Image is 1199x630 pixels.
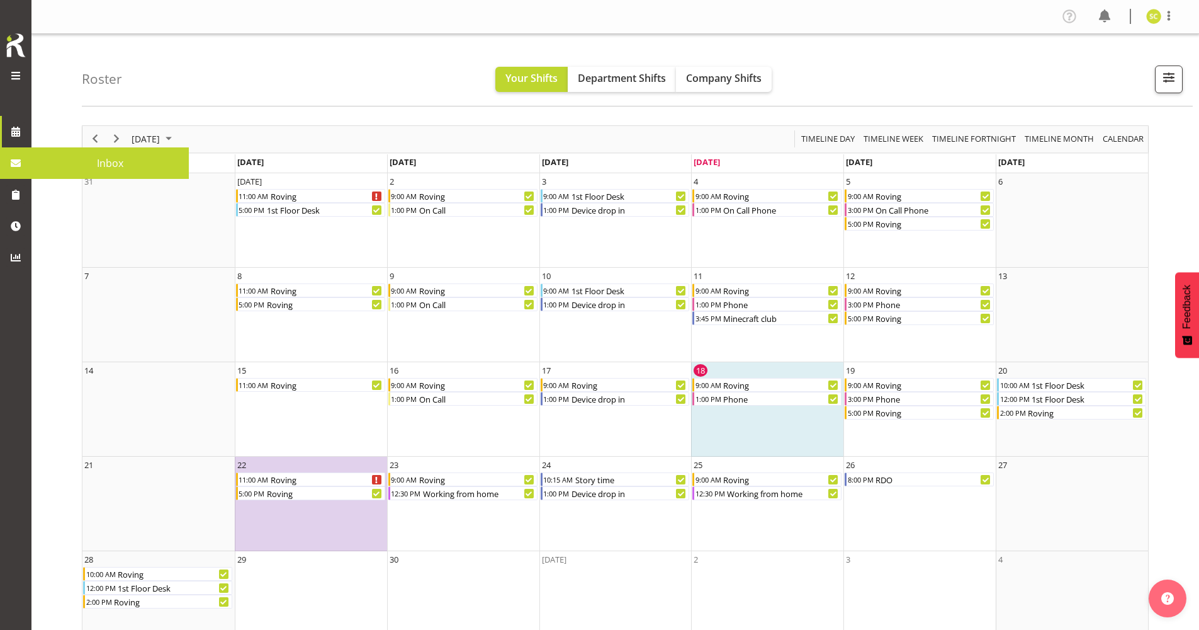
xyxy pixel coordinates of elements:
[862,131,925,147] span: Timeline Week
[996,457,1148,551] td: Saturday, September 27, 2025
[998,364,1007,377] div: 20
[390,175,394,188] div: 2
[847,217,874,230] div: 5:00 PM
[236,297,385,311] div: Roving Begin From Monday, September 8, 2025 at 5:00:00 PM GMT+12:00 Ends At Monday, September 8, ...
[845,311,994,325] div: Roving Begin From Friday, September 12, 2025 at 5:00:00 PM GMT+12:00 Ends At Friday, September 12...
[570,203,689,216] div: Device drop in
[543,284,570,297] div: 9:00 AM
[570,190,689,202] div: 1st Floor Desk
[845,283,994,297] div: Roving Begin From Friday, September 12, 2025 at 9:00:00 AM GMT+12:00 Ends At Friday, September 12...
[539,173,692,268] td: Wednesday, September 3, 2025
[390,553,398,566] div: 30
[543,392,570,405] div: 1:00 PM
[541,297,690,311] div: Device drop in Begin From Wednesday, September 10, 2025 at 1:00:00 PM GMT+12:00 Ends At Wednesday...
[999,392,1030,405] div: 12:00 PM
[84,459,93,471] div: 21
[1023,131,1095,147] span: Timeline Month
[541,472,690,486] div: Story time Begin From Wednesday, September 24, 2025 at 10:15:00 AM GMT+12:00 Ends At Wednesday, S...
[692,392,842,406] div: Phone Begin From Thursday, September 18, 2025 at 1:00:00 PM GMT+12:00 Ends At Thursday, September...
[568,67,676,92] button: Department Shifts
[694,392,722,405] div: 1:00 PM
[999,379,1030,391] div: 10:00 AM
[874,379,993,391] div: Roving
[691,457,843,551] td: Thursday, September 25, 2025
[541,283,690,297] div: 1st Floor Desk Begin From Wednesday, September 10, 2025 at 9:00:00 AM GMT+12:00 Ends At Wednesday...
[846,175,850,188] div: 5
[997,392,1146,406] div: 1st Floor Desk Begin From Saturday, September 20, 2025 at 12:00:00 PM GMT+12:00 Ends At Saturday,...
[108,131,125,147] button: Next
[930,131,1018,147] button: Fortnight
[269,284,385,297] div: Roving
[266,487,385,500] div: Roving
[843,457,996,551] td: Friday, September 26, 2025
[235,457,387,551] td: Monday, September 22, 2025
[539,362,692,457] td: Wednesday, September 17, 2025
[847,379,874,391] div: 9:00 AM
[113,595,232,608] div: Roving
[694,284,722,297] div: 9:00 AM
[84,126,106,152] div: previous period
[390,364,398,377] div: 16
[542,156,568,168] span: [DATE]
[1181,285,1193,329] span: Feedback
[539,268,692,362] td: Wednesday, September 10, 2025
[874,473,993,486] div: RDO
[846,156,872,168] span: [DATE]
[82,268,235,362] td: Sunday, September 7, 2025
[236,283,385,297] div: Roving Begin From Monday, September 8, 2025 at 11:00:00 AM GMT+12:00 Ends At Monday, September 8,...
[83,581,232,595] div: 1st Floor Desk Begin From Sunday, September 28, 2025 at 12:00:00 PM GMT+13:00 Ends At Sunday, Sep...
[418,203,537,216] div: On Call
[388,283,538,297] div: Roving Begin From Tuesday, September 9, 2025 at 9:00:00 AM GMT+12:00 Ends At Tuesday, September 9...
[269,473,385,486] div: Roving
[726,487,841,500] div: Working from home
[541,189,690,203] div: 1st Floor Desk Begin From Wednesday, September 3, 2025 at 9:00:00 AM GMT+12:00 Ends At Wednesday,...
[388,392,538,406] div: On Call Begin From Tuesday, September 16, 2025 at 1:00:00 PM GMT+12:00 Ends At Tuesday, September...
[387,457,539,551] td: Tuesday, September 23, 2025
[237,459,246,471] div: 22
[691,362,843,457] td: Thursday, September 18, 2025
[570,487,689,500] div: Device drop in
[874,312,993,324] div: Roving
[541,486,690,500] div: Device drop in Begin From Wednesday, September 24, 2025 at 1:00:00 PM GMT+12:00 Ends At Wednesday...
[82,362,235,457] td: Sunday, September 14, 2025
[390,487,422,500] div: 12:30 PM
[694,553,698,566] div: 2
[694,364,707,377] div: 18
[390,284,418,297] div: 9:00 AM
[542,459,551,471] div: 24
[691,173,843,268] td: Thursday, September 4, 2025
[998,156,1025,168] span: [DATE]
[235,362,387,457] td: Monday, September 15, 2025
[418,392,537,405] div: On Call
[846,459,855,471] div: 26
[570,284,689,297] div: 1st Floor Desk
[692,486,842,500] div: Working from home Begin From Thursday, September 25, 2025 at 12:30:00 PM GMT+12:00 Ends At Thursd...
[847,190,874,202] div: 9:00 AM
[996,362,1148,457] td: Saturday, September 20, 2025
[694,312,722,324] div: 3:45 PM
[578,71,666,85] span: Department Shifts
[390,190,418,202] div: 9:00 AM
[542,553,566,566] div: [DATE]
[541,378,690,392] div: Roving Begin From Wednesday, September 17, 2025 at 9:00:00 AM GMT+12:00 Ends At Wednesday, Septem...
[722,190,841,202] div: Roving
[694,459,702,471] div: 25
[543,190,570,202] div: 9:00 AM
[843,268,996,362] td: Friday, September 12, 2025
[694,473,722,486] div: 9:00 AM
[722,379,841,391] div: Roving
[390,379,418,391] div: 9:00 AM
[722,203,841,216] div: On Call Phone
[722,284,841,297] div: Roving
[847,406,874,419] div: 5:00 PM
[1023,131,1096,147] button: Timeline Month
[570,379,689,391] div: Roving
[237,156,264,168] span: [DATE]
[999,406,1027,419] div: 2:00 PM
[266,298,385,311] div: Roving
[846,270,855,282] div: 12
[390,459,398,471] div: 23
[722,312,841,324] div: Minecraft club
[847,473,874,486] div: 8:00 PM
[543,203,570,216] div: 1:00 PM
